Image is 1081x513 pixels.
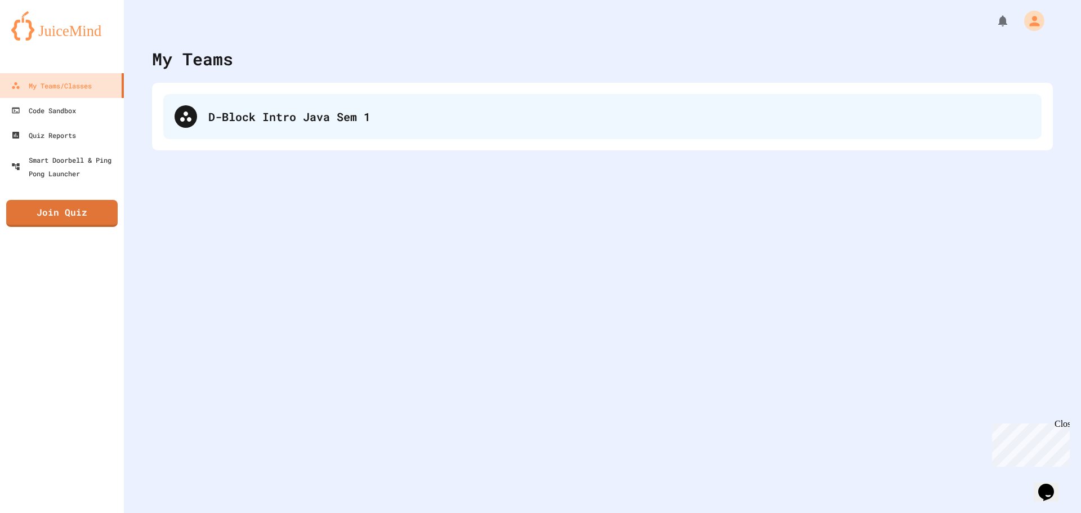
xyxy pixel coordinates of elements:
div: Code Sandbox [11,104,76,117]
div: My Teams [152,46,233,72]
div: My Account [1012,8,1047,34]
div: My Teams/Classes [11,79,92,92]
div: My Notifications [975,11,1012,30]
div: Quiz Reports [11,128,76,142]
a: Join Quiz [6,200,118,227]
iframe: chat widget [1034,468,1070,502]
div: D-Block Intro Java Sem 1 [163,94,1042,139]
div: Smart Doorbell & Ping Pong Launcher [11,153,119,180]
div: D-Block Intro Java Sem 1 [208,108,1030,125]
iframe: chat widget [988,419,1070,467]
img: logo-orange.svg [11,11,113,41]
div: Chat with us now!Close [5,5,78,72]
